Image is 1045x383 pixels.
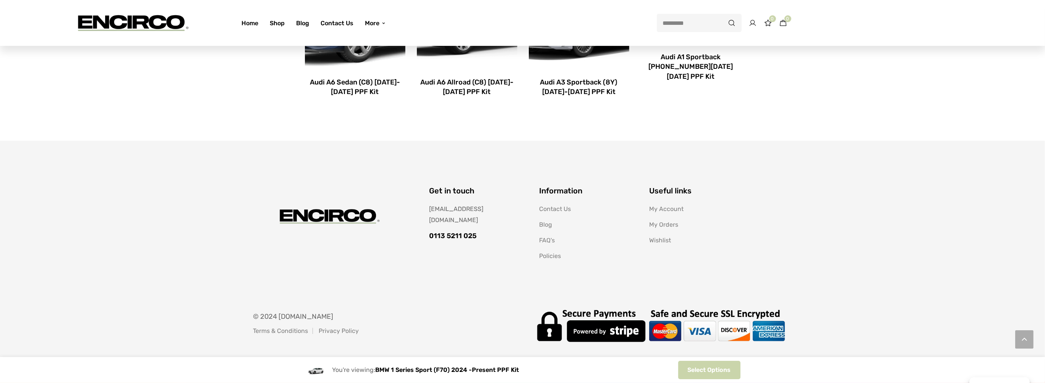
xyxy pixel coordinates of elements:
a: Blog [290,10,315,37]
a: Blog [539,221,552,228]
a: More [359,10,392,37]
h2: Information [539,185,638,196]
h2: © 2024 [DOMAIN_NAME] [253,312,517,321]
img: encirco.com - [74,6,189,40]
a: 0 [780,16,787,30]
a: Contact Us [539,205,571,213]
a: Audi A1 Sportback [PHONE_NUMBER][DATE][DATE] PPF Kit [641,52,741,81]
a: My Account [649,205,684,213]
div: [EMAIL_ADDRESS][DOMAIN_NAME] [429,204,523,226]
span: 0 [769,15,776,22]
a: Audi A3 Sportback (8Y) [DATE]-[DATE] PPF Kit [529,78,629,97]
strong: BMW 1 Series Sport (F70) 2024 -Present PPF Kit [376,366,519,373]
a: Audi A6 Sedan (C8) [DATE]-[DATE] PPF Kit [305,78,405,97]
a: Shop [264,10,290,37]
a: Privacy Policy [319,327,359,334]
a: 0 [765,21,772,28]
div: You're viewing: [332,365,519,376]
img: Powered by stripe banner showing accepted cards [528,305,792,344]
a: My Orders [649,221,678,228]
a: Audi A6 Allroad (C8) [DATE]-[DATE] PPF Kit [417,78,517,97]
h2: Get in touch [429,185,528,196]
a: Add to basket: “BMW 1 Series Sport (F70) 2024 -Present PPF Kit” [678,361,740,379]
span: Select options [688,366,731,373]
img: encirco.com - [276,201,380,232]
a: Wishlist [649,237,671,244]
a: Home [236,10,264,37]
strong: 0113 5211 025 [429,232,476,240]
span: 0 [784,15,791,22]
button: Search [723,14,742,32]
a: FAQ's [539,237,555,244]
h2: Useful links [649,185,748,196]
img: BMW 1 Series Sport (F70) 2024 -Present PPF Kit [305,364,328,377]
a: Contact Us [315,10,359,37]
a: Terms & Conditions [253,327,308,334]
a: Policies [539,252,561,260]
